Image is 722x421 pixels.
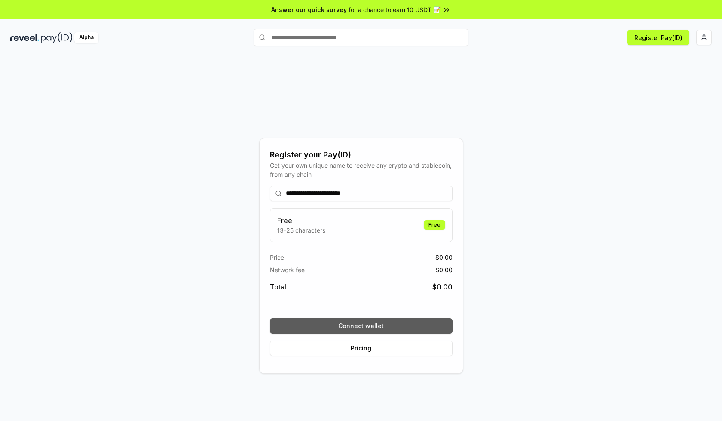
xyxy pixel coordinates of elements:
button: Connect wallet [270,318,453,334]
span: Answer our quick survey [271,5,347,14]
button: Register Pay(ID) [627,30,689,45]
span: $ 0.00 [435,253,453,262]
div: Alpha [74,32,98,43]
h3: Free [277,215,325,226]
div: Get your own unique name to receive any crypto and stablecoin, from any chain [270,161,453,179]
p: 13-25 characters [277,226,325,235]
span: $ 0.00 [432,282,453,292]
span: for a chance to earn 10 USDT 📝 [349,5,441,14]
span: Total [270,282,286,292]
span: $ 0.00 [435,265,453,274]
span: Network fee [270,265,305,274]
div: Register your Pay(ID) [270,149,453,161]
img: pay_id [41,32,73,43]
button: Pricing [270,341,453,356]
div: Free [424,220,445,230]
span: Price [270,253,284,262]
img: reveel_dark [10,32,39,43]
